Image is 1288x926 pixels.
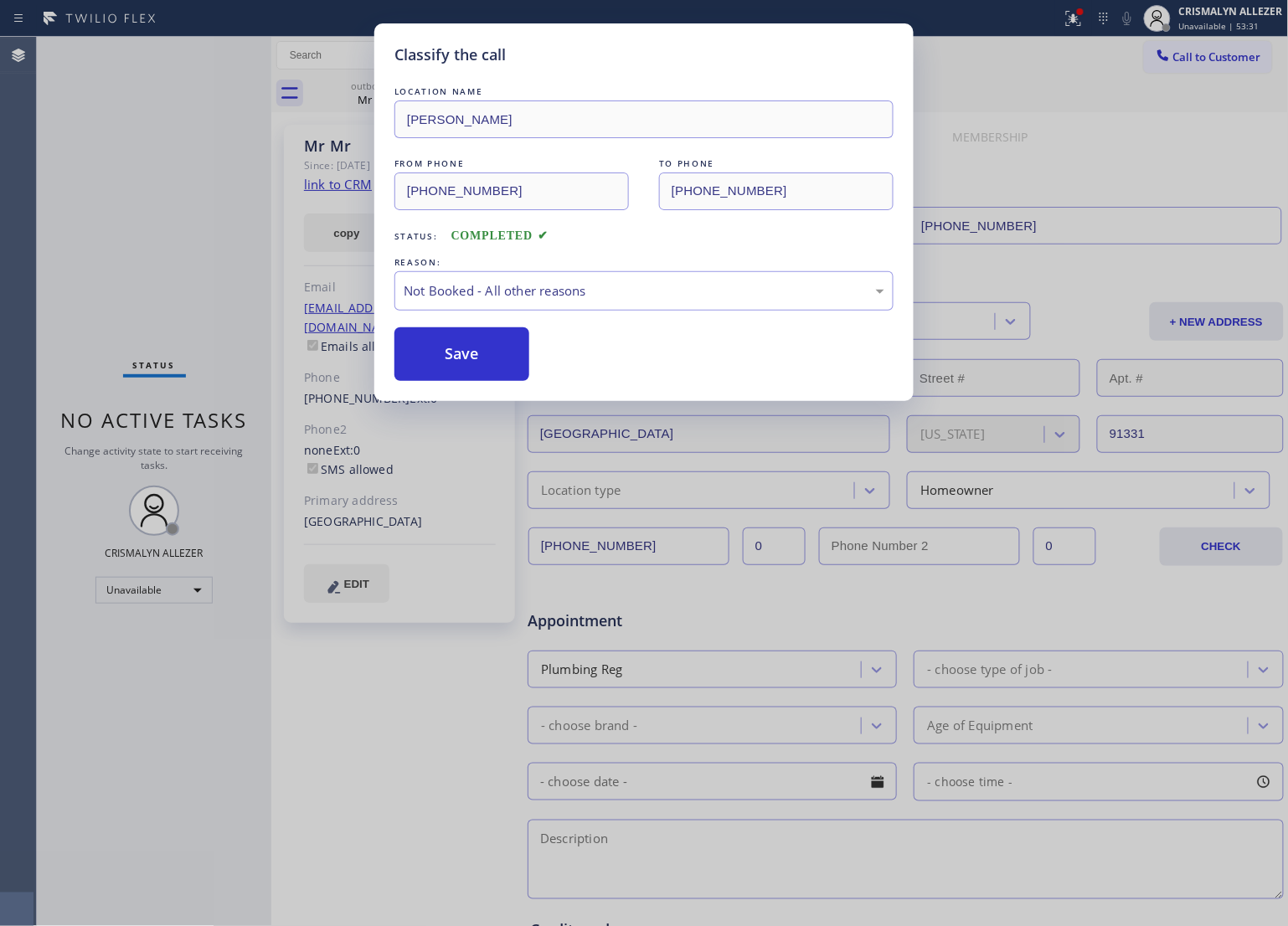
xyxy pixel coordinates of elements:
[394,155,629,172] div: FROM PHONE
[394,230,438,242] span: Status:
[394,83,894,100] div: LOCATION NAME
[394,172,629,210] input: From phone
[394,327,529,381] button: Save
[659,172,894,210] input: To phone
[404,281,884,301] div: Not Booked - All other reasons
[451,229,549,242] span: COMPLETED
[394,44,506,66] h5: Classify the call
[394,254,894,271] div: REASON:
[659,155,894,172] div: TO PHONE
